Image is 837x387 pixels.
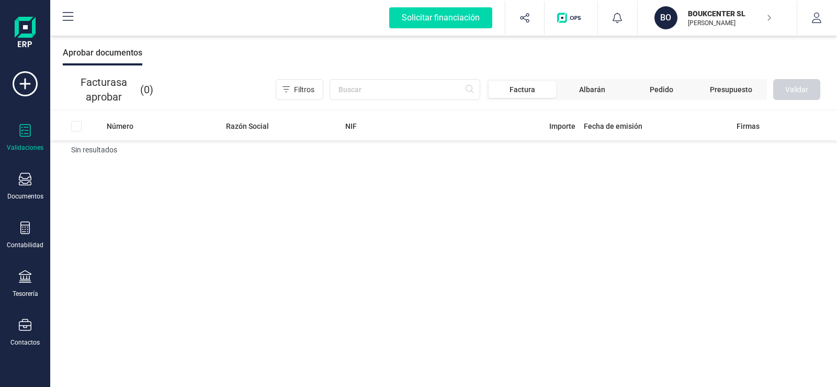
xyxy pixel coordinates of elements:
p: ( ) [67,75,153,104]
span: Filtros [294,84,314,95]
td: Sin resultados [50,140,837,159]
div: Validaciones [7,143,43,152]
span: Presupuesto [710,84,752,95]
span: NIF [345,121,357,131]
button: Validar [773,79,820,100]
p: BOUKCENTER SL [688,8,772,19]
span: Número [107,121,133,131]
span: Firmas [737,121,760,131]
div: Documentos [7,192,43,201]
span: Fecha de emisión [584,121,642,131]
div: BO [654,6,677,29]
div: Contactos [10,338,40,347]
span: Albarán [579,84,605,95]
button: Logo de OPS [551,1,591,35]
div: Aprobar documentos [63,40,142,65]
button: BOBOUKCENTER SL[PERSON_NAME] [650,1,784,35]
span: Facturas a aprobar [67,75,140,104]
span: Razón Social [226,121,269,131]
img: Logo de OPS [557,13,585,23]
div: Tesorería [13,290,38,298]
p: [PERSON_NAME] [688,19,772,27]
span: Pedido [650,84,673,95]
span: Factura [510,84,535,95]
button: Filtros [276,79,323,100]
div: Contabilidad [7,241,43,249]
div: Solicitar financiación [389,7,492,28]
span: Importe [549,121,575,131]
button: Solicitar financiación [377,1,505,35]
input: Buscar [330,79,480,100]
img: Logo Finanedi [15,17,36,50]
span: 0 [144,82,150,97]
